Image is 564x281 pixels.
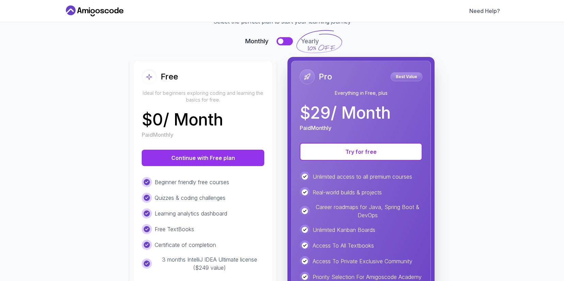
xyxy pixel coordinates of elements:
[313,203,422,219] p: Career roadmaps for Java, Spring Boot & DevOps
[313,188,382,196] p: Real-world builds & projects
[142,131,173,139] p: Paid Monthly
[142,90,264,103] p: Ideal for beginners exploring coding and learning the basics for free.
[300,143,422,161] button: Try for free
[313,226,375,234] p: Unlimited Kanban Boards
[155,178,229,186] p: Beginner friendly free courses
[155,194,225,202] p: Quizzes & coding challenges
[300,105,391,121] p: $ 29 / Month
[300,90,422,97] p: Everything in Free, plus
[313,241,374,250] p: Access To All Textbooks
[155,209,227,218] p: Learning analytics dashboard
[155,241,216,249] p: Certificate of completion
[142,112,223,128] p: $ 0 / Month
[245,36,268,46] span: Monthly
[319,71,332,82] h2: Pro
[313,273,422,281] p: Priority Selection For Amigoscode Academy
[155,255,264,272] p: 3 months IntelliJ IDEA Ultimate license ($249 value)
[469,7,500,15] a: Need Help?
[313,257,412,265] p: Access To Private Exclusive Community
[313,173,412,181] p: Unlimited access to all premium courses
[392,73,421,80] p: Best Value
[161,71,178,82] h2: Free
[300,124,331,132] p: Paid Monthly
[142,150,264,166] button: Continue with Free plan
[155,225,194,233] p: Free TextBooks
